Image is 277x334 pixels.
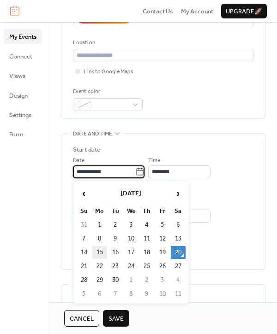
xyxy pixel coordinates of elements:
td: 3 [155,274,170,287]
td: 24 [124,260,138,273]
td: 29 [92,274,107,287]
td: 26 [155,260,170,273]
td: 5 [77,287,91,300]
th: Su [77,205,91,217]
td: 21 [77,260,91,273]
td: 14 [77,246,91,259]
td: 2 [108,218,123,231]
td: 6 [92,287,107,300]
span: My Account [181,7,213,16]
a: My Events [4,29,42,44]
a: Views [4,68,42,83]
th: We [124,205,138,217]
div: Event color [73,87,141,96]
button: AI Assistant [77,12,132,23]
td: 13 [171,232,186,245]
td: 4 [139,218,154,231]
button: Upgrade🚀 [221,4,267,18]
a: Contact Us [143,6,173,16]
a: Settings [4,107,42,122]
td: 17 [124,246,138,259]
td: 20 [171,246,186,259]
td: 18 [139,246,154,259]
td: 8 [92,232,107,245]
td: 7 [77,232,91,245]
td: 1 [124,274,138,287]
td: 1 [92,218,107,231]
span: Settings [9,111,31,120]
td: 25 [139,260,154,273]
td: 16 [108,246,123,259]
td: 11 [171,287,186,300]
a: Design [4,88,42,103]
a: My Account [181,6,213,16]
td: 8 [124,287,138,300]
td: 7 [108,287,123,300]
th: Tu [108,205,123,217]
td: 19 [155,246,170,259]
td: 10 [124,232,138,245]
td: 11 [139,232,154,245]
th: [DATE] [92,184,170,204]
span: Date [73,156,84,165]
th: Sa [171,205,186,217]
th: Fr [155,205,170,217]
span: Time [148,156,160,165]
span: Save [108,314,124,323]
td: 9 [108,232,123,245]
th: Mo [92,205,107,217]
span: › [171,184,185,203]
button: Save [103,310,129,327]
td: 5 [155,218,170,231]
button: Cancel [64,310,99,327]
span: Link to Google Maps [84,67,133,76]
td: 31 [77,218,91,231]
span: Form [9,130,24,139]
td: 28 [77,274,91,287]
div: Location [73,38,252,47]
span: My Events [9,32,36,41]
td: 10 [155,287,170,300]
span: Connect [9,52,32,61]
td: 12 [155,232,170,245]
span: Date and time [73,129,112,139]
td: 22 [92,260,107,273]
span: Views [9,71,25,81]
td: 3 [124,218,138,231]
td: 6 [171,218,186,231]
th: Th [139,205,154,217]
td: 15 [92,246,107,259]
a: Form [4,127,42,141]
td: 2 [139,274,154,287]
td: 9 [139,287,154,300]
span: Upgrade 🚀 [226,7,262,16]
td: 23 [108,260,123,273]
td: 30 [108,274,123,287]
a: Connect [4,49,42,64]
span: Design [9,91,28,100]
td: 27 [171,260,186,273]
span: ‹ [77,184,91,203]
td: 4 [171,274,186,287]
div: AI Assistant [94,13,125,23]
span: Cancel [70,314,94,323]
span: Contact Us [143,7,173,16]
div: Start date [73,145,100,154]
img: logo [10,6,19,16]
